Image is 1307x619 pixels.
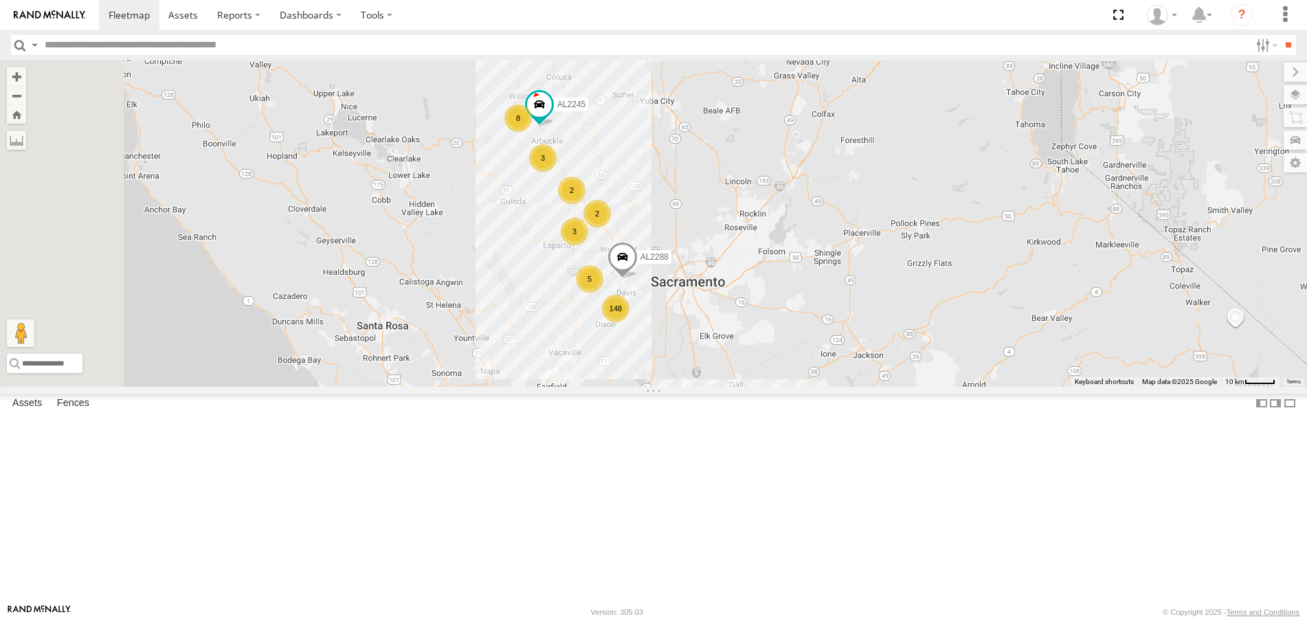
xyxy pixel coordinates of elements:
div: David Lowrie [1142,5,1182,25]
button: Zoom out [7,86,26,105]
button: Drag Pegman onto the map to open Street View [7,319,34,347]
label: Map Settings [1284,153,1307,172]
div: 5 [576,265,603,293]
span: 10 km [1225,378,1244,385]
div: 148 [602,295,629,322]
label: Fences [50,394,96,414]
i: ? [1231,4,1253,26]
label: Measure [7,131,26,150]
button: Map Scale: 10 km per 41 pixels [1221,377,1280,387]
span: Map data ©2025 Google [1142,378,1217,385]
a: Terms and Conditions [1227,608,1299,616]
button: Keyboard shortcuts [1075,377,1134,387]
label: Dock Summary Table to the Left [1255,394,1269,414]
div: 3 [529,144,557,172]
div: Version: 305.03 [591,608,643,616]
a: Visit our Website [8,605,71,619]
label: Assets [5,394,49,414]
div: 2 [583,200,611,227]
label: Hide Summary Table [1283,394,1297,414]
button: Zoom Home [7,105,26,124]
label: Search Filter Options [1251,35,1280,55]
div: 2 [558,177,585,204]
label: Dock Summary Table to the Right [1269,394,1282,414]
span: AL2288 [640,253,669,262]
label: Search Query [29,35,40,55]
span: AL2245 [557,100,585,109]
img: rand-logo.svg [14,10,85,20]
div: © Copyright 2025 - [1163,608,1299,616]
button: Zoom in [7,67,26,86]
div: 8 [504,104,532,132]
div: 3 [561,218,588,245]
a: Terms [1286,379,1301,384]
